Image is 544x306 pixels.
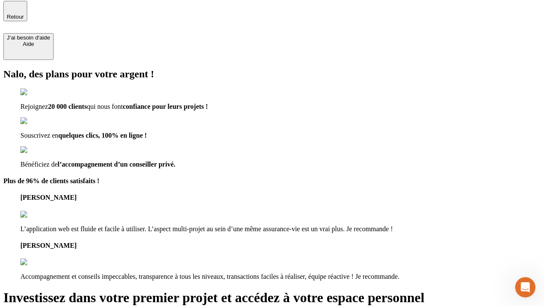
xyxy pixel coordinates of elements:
[20,242,541,249] h4: [PERSON_NAME]
[515,277,535,297] iframe: Intercom live chat
[58,161,176,168] span: l’accompagnement d’un conseiller privé.
[3,290,541,306] h1: Investissez dans votre premier projet et accédez à votre espace personnel
[3,1,27,21] button: Retour
[20,117,57,125] img: checkmark
[20,146,57,154] img: checkmark
[58,132,147,139] span: quelques clics, 100% en ligne !
[20,161,58,168] span: Bénéficiez de
[20,273,541,280] p: Accompagnement et conseils impeccables, transparence à tous les niveaux, transactions faciles à r...
[3,68,541,80] h2: Nalo, des plans pour votre argent !
[3,177,541,185] h4: Plus de 96% de clients satisfaits !
[20,132,58,139] span: Souscrivez en
[20,225,541,233] p: L’application web est fluide et facile à utiliser. L’aspect multi-projet au sein d’une même assur...
[20,211,62,218] img: reviews stars
[87,103,122,110] span: qui nous font
[20,194,541,201] h4: [PERSON_NAME]
[20,88,57,96] img: checkmark
[123,103,208,110] span: confiance pour leurs projets !
[7,34,50,41] div: J’ai besoin d'aide
[7,41,50,47] div: Aide
[3,33,54,60] button: J’ai besoin d'aideAide
[7,14,24,20] span: Retour
[20,258,62,266] img: reviews stars
[48,103,87,110] span: 20 000 clients
[20,103,48,110] span: Rejoignez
